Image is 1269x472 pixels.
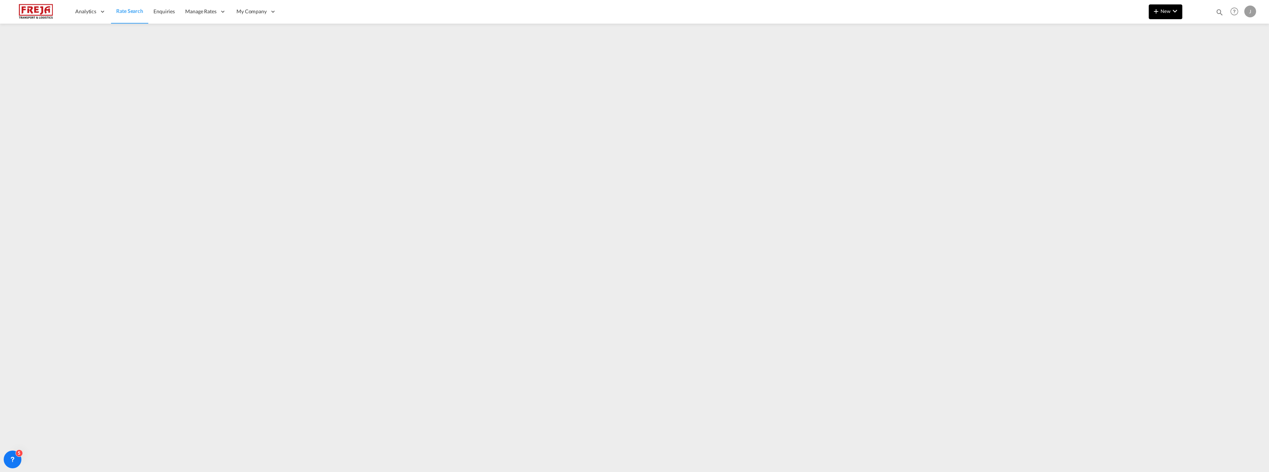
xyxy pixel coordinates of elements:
span: My Company [236,8,267,15]
span: Help [1228,5,1241,18]
span: Enquiries [153,8,175,14]
md-icon: icon-chevron-down [1171,7,1179,15]
div: icon-magnify [1216,8,1224,19]
md-icon: icon-plus 400-fg [1152,7,1161,15]
div: J [1244,6,1256,17]
span: Rate Search [116,8,143,14]
div: Help [1228,5,1244,18]
span: New [1152,8,1179,14]
md-icon: icon-magnify [1216,8,1224,16]
span: Manage Rates [185,8,217,15]
span: Analytics [75,8,96,15]
img: 586607c025bf11f083711d99603023e7.png [11,3,61,20]
button: icon-plus 400-fgNewicon-chevron-down [1149,4,1182,19]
